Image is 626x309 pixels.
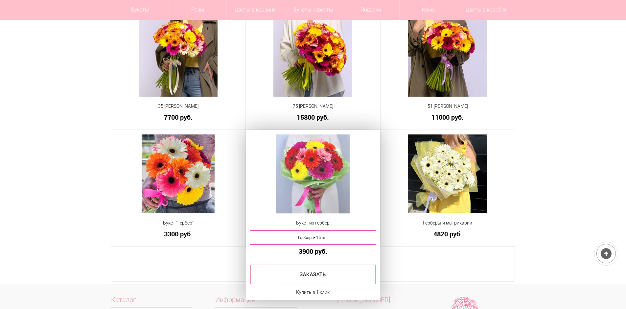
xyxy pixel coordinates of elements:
[385,230,511,237] a: 4820 руб.
[408,134,487,213] img: Герберы и матрикарии
[250,248,376,255] a: 3900 руб.
[385,220,511,226] a: Герберы и матрикарии
[408,18,487,97] img: 51 Гербера Микс
[276,134,350,213] img: Букет из гербер
[111,297,193,308] span: Каталог
[250,230,376,245] a: Гербера- 15 шт.
[215,297,297,308] span: Информация
[385,103,511,110] a: 51 [PERSON_NAME]
[250,103,376,110] a: 75 [PERSON_NAME]
[250,114,376,121] a: 15800 руб.
[115,114,241,121] a: 7700 руб.
[273,18,352,97] img: 75 Гербер Микс
[313,297,414,303] a: [PHONE_NUMBER]
[115,103,241,110] a: 35 [PERSON_NAME]
[139,18,218,97] img: 35 Гербер Микс
[250,220,376,226] a: Букет из гербер
[142,134,215,213] img: Букет "Гербер"
[385,114,511,121] a: 11000 руб.
[296,288,330,296] a: Купить в 1 клик
[115,230,241,237] a: 3300 руб.
[115,220,241,226] a: Букет "Гербер"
